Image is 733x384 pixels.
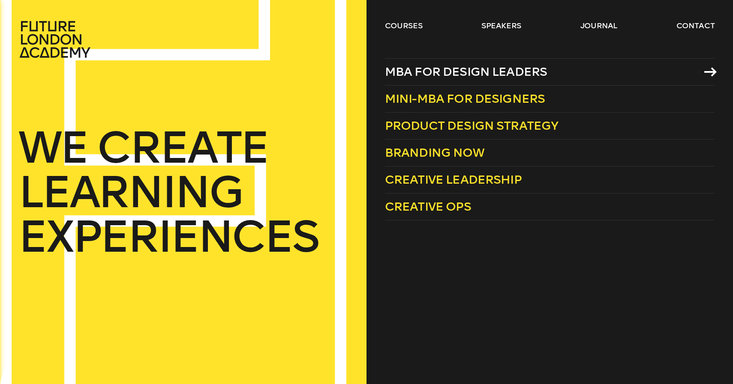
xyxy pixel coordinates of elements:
a: journal [580,21,618,31]
a: Product Design Strategy [385,113,715,140]
a: Mini-MBA for Designers [385,86,715,113]
span: Branding Now [385,146,484,160]
span: Creative Ops [385,199,471,214]
span: Creative Leadership [385,173,522,187]
span: Mini-MBA for Designers [385,92,545,106]
a: contact [676,21,715,31]
a: courses [385,21,423,31]
a: speakers [481,21,521,31]
span: Product Design Strategy [385,119,559,133]
a: Creative Ops [385,193,715,220]
a: MBA for Design Leaders [385,58,715,86]
a: Creative Leadership [385,167,715,193]
span: MBA for Design Leaders [385,65,547,79]
a: Branding Now [385,140,715,167]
